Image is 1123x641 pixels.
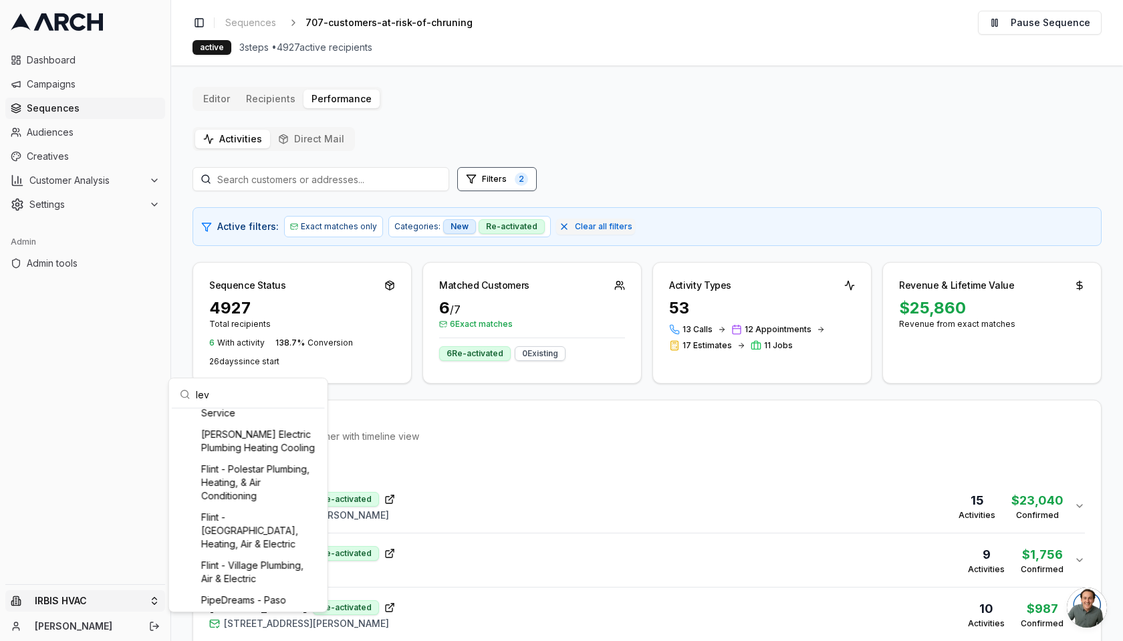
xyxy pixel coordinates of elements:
[172,408,325,609] div: Suggestions
[196,381,317,408] input: Search company...
[174,424,322,459] div: [PERSON_NAME] Electric Plumbing Heating Cooling
[174,555,322,590] div: Flint - Village Plumbing, Air & Electric
[174,590,322,638] div: PipeDreams - Paso [PERSON_NAME] Plumbing Heating and Air
[174,459,322,507] div: Flint - Polestar Plumbing, Heating, & Air Conditioning
[174,507,322,555] div: Flint - [GEOGRAPHIC_DATA], Heating, Air & Electric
